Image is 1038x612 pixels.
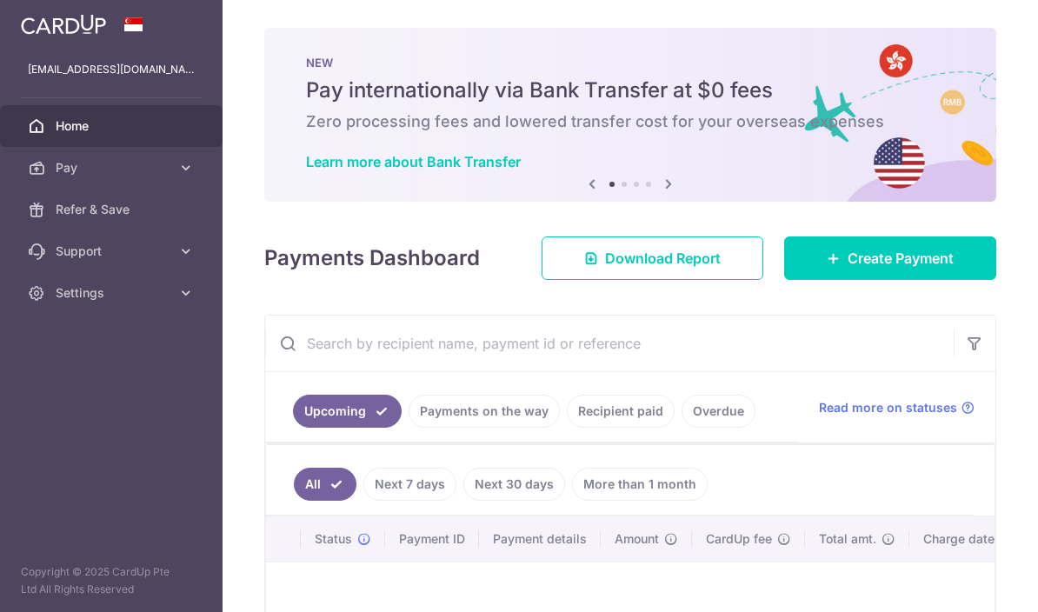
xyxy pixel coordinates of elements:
span: Download Report [605,248,721,269]
a: Recipient paid [567,395,675,428]
th: Payment details [479,516,601,562]
p: NEW [306,56,955,70]
span: Settings [56,284,170,302]
h5: Pay internationally via Bank Transfer at $0 fees [306,76,955,104]
span: Create Payment [848,248,954,269]
a: Next 7 days [363,468,456,501]
a: Learn more about Bank Transfer [306,153,521,170]
a: Next 30 days [463,468,565,501]
span: Charge date [923,530,995,548]
a: Overdue [682,395,755,428]
h6: Zero processing fees and lowered transfer cost for your overseas expenses [306,111,955,132]
a: Create Payment [784,236,996,280]
span: Refer & Save [56,201,170,218]
a: Download Report [542,236,763,280]
input: Search by recipient name, payment id or reference [265,316,954,371]
span: Amount [615,530,659,548]
th: Payment ID [385,516,479,562]
span: CardUp fee [706,530,772,548]
span: Pay [56,159,170,176]
span: Support [56,243,170,260]
a: Upcoming [293,395,402,428]
span: Status [315,530,352,548]
span: Home [56,117,170,135]
span: Total amt. [819,530,876,548]
a: Payments on the way [409,395,560,428]
img: Bank transfer banner [264,28,996,202]
h4: Payments Dashboard [264,243,480,274]
a: Read more on statuses [819,399,975,416]
a: More than 1 month [572,468,708,501]
img: CardUp [21,14,106,35]
span: Read more on statuses [819,399,957,416]
a: All [294,468,356,501]
p: [EMAIL_ADDRESS][DOMAIN_NAME] [28,61,195,78]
